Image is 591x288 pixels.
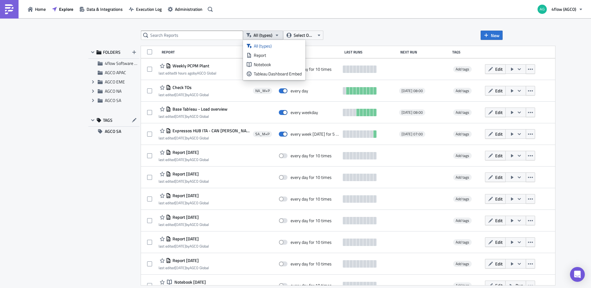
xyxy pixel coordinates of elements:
span: Add tags [453,153,472,159]
span: Add tags [453,218,472,224]
time: 2025-08-27T14:31:23Z [175,157,186,163]
div: Schedule [281,50,341,54]
span: Select Owner [294,32,314,39]
span: [DATE] 08:00 [402,110,423,115]
span: Add tags [453,131,472,137]
time: 2025-08-26T18:38:41Z [175,265,186,271]
div: last edited by AGCO Global [159,179,209,184]
time: 2025-08-28T12:45:44Z [175,135,186,141]
button: Execution Log [126,4,165,14]
span: Edit [495,87,503,94]
div: last edited by AGCO Global [159,244,209,248]
button: Data & Integrations [76,4,126,14]
span: AGCO NA [105,88,121,94]
time: 2025-08-27T12:33:44Z [175,178,186,184]
span: [DATE] 07:00 [402,132,423,137]
time: 2025-08-27T18:59:12Z [175,92,186,98]
span: Edit [495,217,503,224]
span: Check TOs [171,85,192,90]
div: every day for 10 times [291,196,332,202]
button: Explore [49,4,76,14]
button: Edit [485,151,506,160]
div: Tableau Dashboard Embed [254,71,302,77]
span: Add tags [453,88,472,94]
button: Edit [485,129,506,139]
button: New [481,31,503,40]
span: Report 2025-08-26 [171,236,199,242]
div: Report [254,52,302,58]
span: Add tags [456,196,469,202]
span: Explore [59,6,73,12]
span: Add tags [456,261,469,267]
span: Edit [495,131,503,137]
span: Edit [495,260,503,267]
div: All (types) [254,43,302,49]
span: Report 2025-08-26 [171,214,199,220]
span: Add tags [456,66,469,72]
div: Last Runs [344,50,397,54]
span: New [491,32,500,39]
div: last edited by AGCO Global [159,265,209,270]
div: every day for 10 times [291,218,332,223]
span: Expressos HUB ITA - CAN dessa semana passada [171,128,250,133]
span: Add tags [453,174,472,180]
span: NA_M+P [255,88,270,93]
img: Avatar [537,4,547,15]
span: Add tags [456,153,469,159]
div: every day [291,88,308,94]
span: Add tags [456,109,469,115]
span: Report 2025-08-26 [171,193,199,198]
a: Administration [165,4,206,14]
button: Edit [485,64,506,74]
button: Edit [485,237,506,247]
span: Administration [175,6,202,12]
div: Notebook [254,61,302,68]
div: Next Run [400,50,449,54]
div: every day for 10 times [291,261,332,267]
span: Add tags [456,174,469,180]
div: every day for 10 times [291,66,332,72]
span: Edit [495,196,503,202]
span: AGCO SA [105,97,121,104]
div: last edited by AGCO Global [159,114,227,119]
img: PushMetrics [4,4,14,14]
span: TAGS [103,117,113,123]
span: Base Tableau - Load overview [171,106,227,112]
span: Add tags [453,66,472,72]
span: Add tags [456,88,469,94]
span: AGCO APAC [105,69,126,76]
span: All (types) [253,32,272,39]
span: Weekly PCPM Plant [171,63,209,69]
span: Add tags [456,131,469,137]
span: Add tags [453,239,472,245]
span: Report 2025-08-26 [171,258,199,263]
button: Edit [485,172,506,182]
button: Edit [485,259,506,269]
div: every weekday [291,110,318,115]
span: Add tags [456,218,469,223]
div: every week on Monday for 5 times [291,131,340,137]
div: last edited by AGCO Global [159,71,216,75]
span: Notebook 2025-08-26 [173,279,206,285]
time: 2025-08-26T19:02:44Z [175,222,186,227]
input: Search Reports [141,31,243,40]
span: Add tags [453,261,472,267]
span: 4flow (AGCO) [551,6,576,12]
time: 2025-09-03T11:18:20Z [175,70,193,76]
span: Data & Integrations [87,6,123,12]
button: Edit [485,108,506,117]
span: AGCO EME [105,78,125,85]
span: Execution Log [136,6,162,12]
span: Report 2025-08-27 [171,150,199,155]
span: 4flow Software KAM [105,60,143,66]
time: 2025-09-02T19:57:00Z [175,113,186,119]
div: Tags [452,50,483,54]
div: last edited by AGCO Global [159,157,209,162]
button: AGCO SA [88,127,139,136]
span: Report 2025-08-27 [171,171,199,177]
button: Home [25,4,49,14]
